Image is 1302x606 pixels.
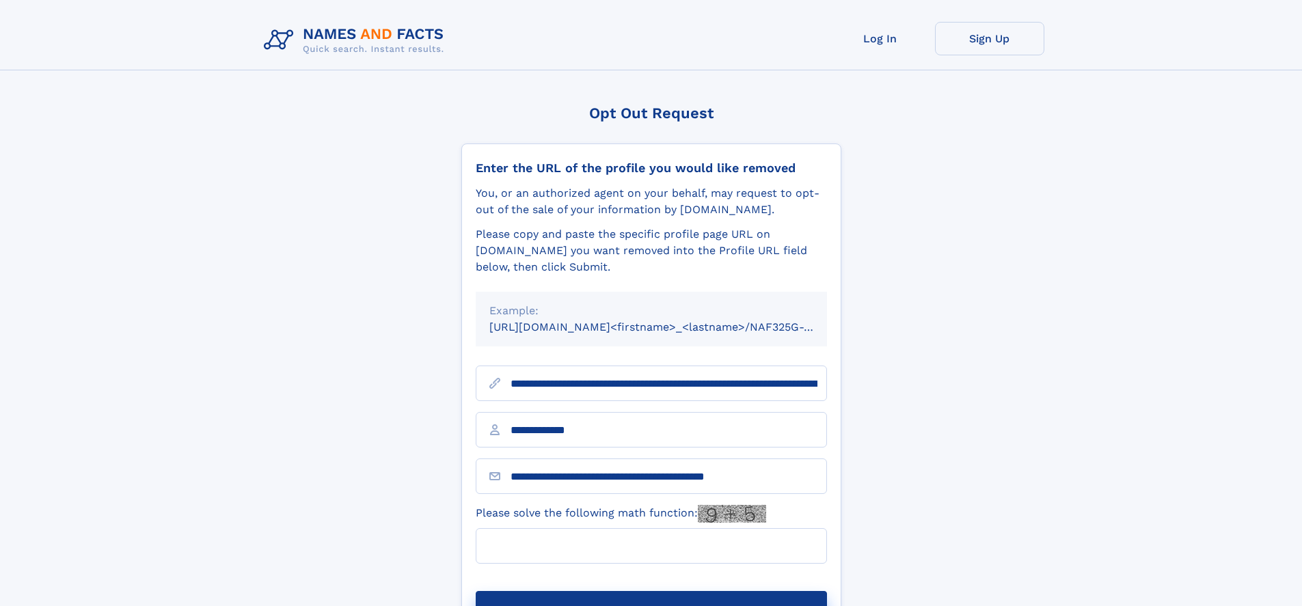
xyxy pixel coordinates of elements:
[476,161,827,176] div: Enter the URL of the profile you would like removed
[476,226,827,275] div: Please copy and paste the specific profile page URL on [DOMAIN_NAME] you want removed into the Pr...
[461,105,841,122] div: Opt Out Request
[258,22,455,59] img: Logo Names and Facts
[476,505,766,523] label: Please solve the following math function:
[935,22,1044,55] a: Sign Up
[476,185,827,218] div: You, or an authorized agent on your behalf, may request to opt-out of the sale of your informatio...
[489,320,853,333] small: [URL][DOMAIN_NAME]<firstname>_<lastname>/NAF325G-xxxxxxxx
[826,22,935,55] a: Log In
[489,303,813,319] div: Example:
